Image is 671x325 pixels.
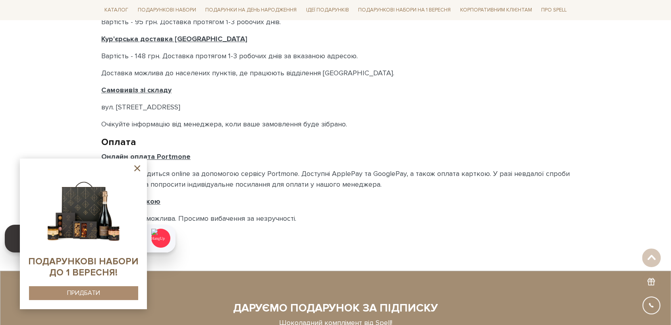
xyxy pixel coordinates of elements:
a: Про Spell [538,4,570,16]
p: Тимчасово неможлива. Просимо вибачення за незручності. [101,213,570,224]
p: Вартість - 95 грн. Доставка протягом 1-3 робочих днів. [101,17,570,27]
u: Самовивіз зі складу [101,86,172,94]
a: Подарункові набори на 1 Вересня [355,3,454,17]
u: Кур'єрська доставка [GEOGRAPHIC_DATA] [101,34,247,43]
a: Корпоративним клієнтам [457,3,535,17]
a: Подарунки на День народження [202,4,300,16]
p: Доставка можлива до населених пунктів, де працюють відділення [GEOGRAPHIC_DATA]. [101,68,570,78]
p: Вартість - 148 грн. Доставка протягом 1-3 робочих днів за вказаною адресою. [101,51,570,61]
p: вул. [STREET_ADDRESS] [101,102,570,113]
a: Ідеї подарунків [303,4,352,16]
h2: Оплата [101,136,570,148]
p: Очікуйте інформацію від менеджера, коли ваше замовлення буде зібрано. [101,119,570,130]
a: Подарункові набори [135,4,199,16]
u: Онлайн оплата Portmone [101,152,191,161]
p: Оплата проводиться online за допомогою сервісу Portmone. Доступні ApplePay та GooglePay, а також ... [101,168,570,190]
a: Каталог [101,4,131,16]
